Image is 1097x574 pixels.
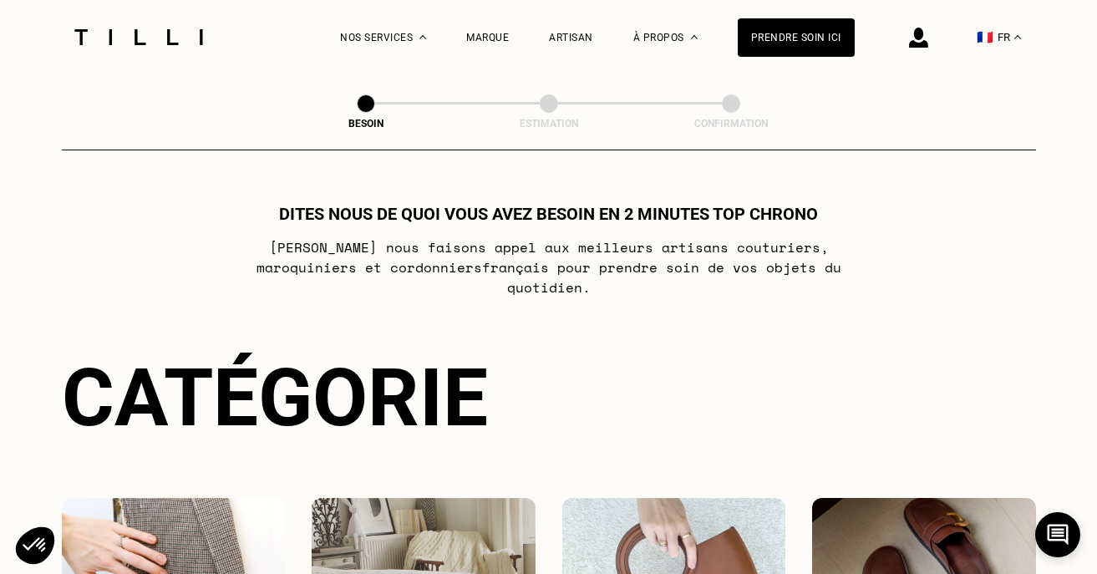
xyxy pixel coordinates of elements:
a: Prendre soin ici [738,18,855,57]
img: Logo du service de couturière Tilli [69,29,209,45]
a: Marque [466,32,509,43]
a: Artisan [549,32,593,43]
div: Catégorie [62,351,1036,444]
p: [PERSON_NAME] nous faisons appel aux meilleurs artisans couturiers , maroquiniers et cordonniers ... [217,237,880,297]
div: Estimation [465,118,632,130]
span: 🇫🇷 [977,29,993,45]
img: Menu déroulant à propos [691,35,698,39]
div: Besoin [282,118,449,130]
img: icône connexion [909,28,928,48]
img: Menu déroulant [419,35,426,39]
div: Confirmation [648,118,815,130]
h1: Dites nous de quoi vous avez besoin en 2 minutes top chrono [279,204,818,224]
img: menu déroulant [1014,35,1021,39]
